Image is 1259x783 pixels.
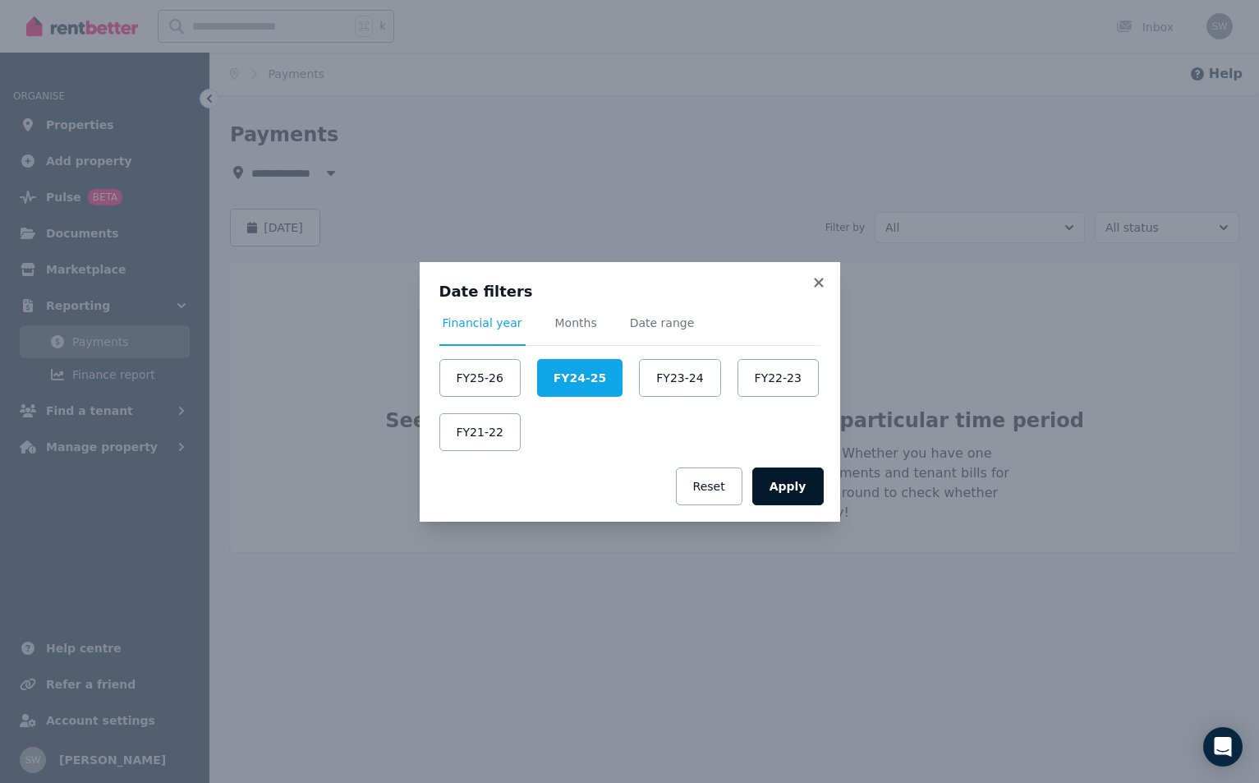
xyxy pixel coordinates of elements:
[443,315,522,331] span: Financial year
[439,315,820,346] nav: Tabs
[676,467,742,505] button: Reset
[1203,727,1243,767] div: Open Intercom Messenger
[630,315,695,331] span: Date range
[439,413,521,451] button: FY21-22
[439,359,521,397] button: FY25-26
[537,359,623,397] button: FY24-25
[737,359,819,397] button: FY22-23
[439,282,820,302] h3: Date filters
[639,359,720,397] button: FY23-24
[555,315,597,331] span: Months
[752,467,824,505] button: Apply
